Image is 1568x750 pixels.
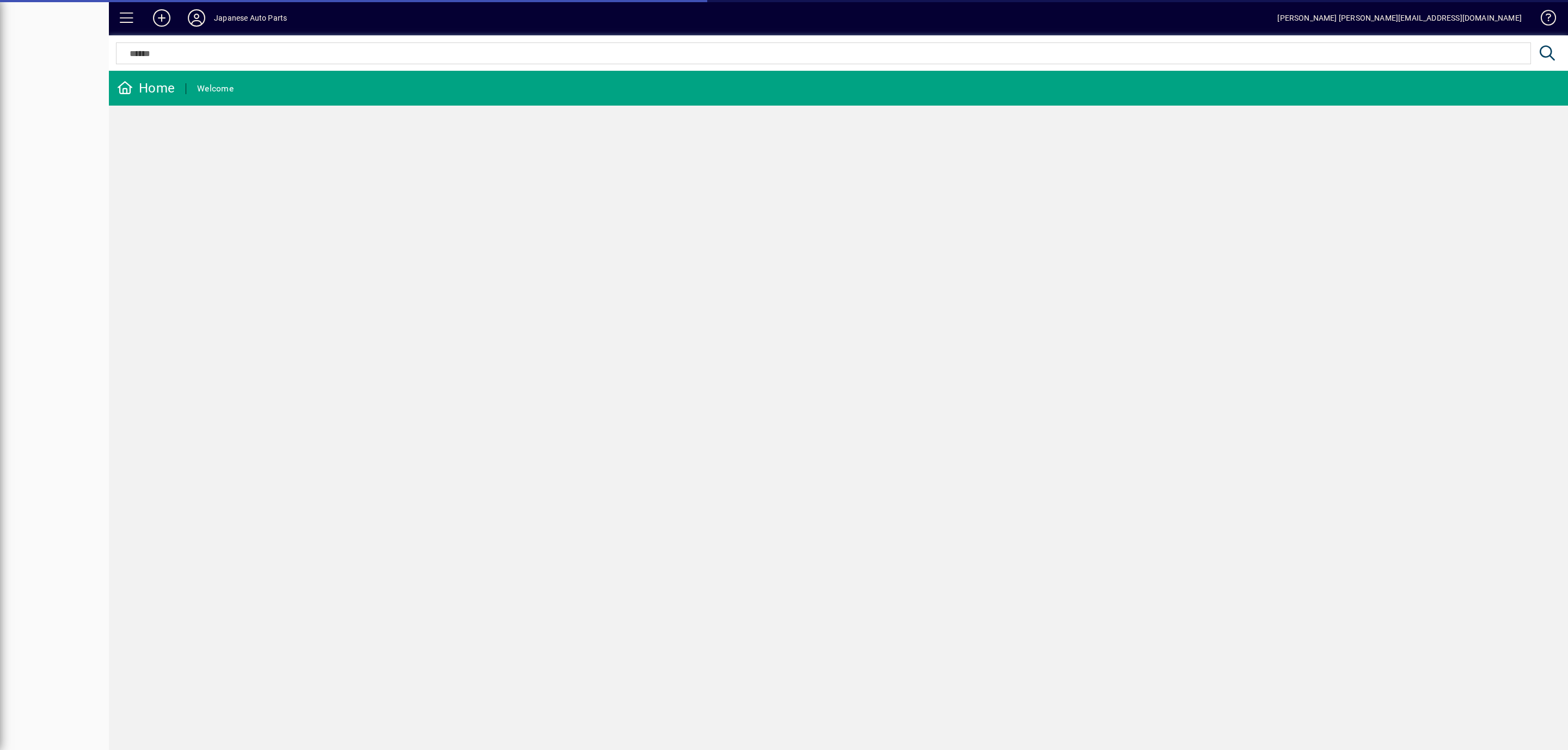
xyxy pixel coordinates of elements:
a: Knowledge Base [1533,2,1554,38]
div: Welcome [197,80,234,97]
button: Add [144,8,179,28]
div: [PERSON_NAME] [PERSON_NAME][EMAIL_ADDRESS][DOMAIN_NAME] [1277,9,1522,27]
button: Profile [179,8,214,28]
div: Home [117,79,175,97]
div: Japanese Auto Parts [214,9,287,27]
